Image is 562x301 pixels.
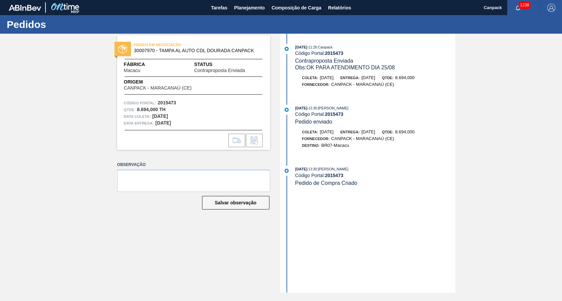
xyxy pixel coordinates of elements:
[271,4,321,12] span: Composição de Carga
[307,45,317,49] span: - 11:26
[295,45,307,49] span: [DATE]
[246,134,263,147] div: Informar alteração no pedido
[519,1,530,9] span: 1238
[124,100,156,106] span: Código Portal:
[295,58,353,64] span: Contraproposta Enviada
[331,136,394,141] span: CANPACK - MARACANAÚ (CE)
[194,61,263,68] span: Status
[295,180,357,186] span: Pedido de Compra Criado
[395,129,415,134] span: 8.694,000
[302,143,320,147] span: Destino:
[328,4,351,12] span: Relatórios
[134,41,228,48] span: PEDIDO EM NEGOCIAÇÃO
[320,75,334,80] span: [DATE]
[361,75,375,80] span: [DATE]
[194,68,245,73] span: Contraproposta Enviada
[547,4,555,12] img: Logout
[325,173,343,178] strong: 2015473
[307,106,317,110] span: - 13:30
[302,137,330,141] span: Fornecedor:
[124,61,162,68] span: Fábrica
[228,134,245,147] div: Ir para Composição de Carga
[124,78,211,86] span: Origem
[158,100,176,105] strong: 2015473
[317,45,332,49] span: : Canpack
[295,65,395,70] span: Obs: OK PARA ATENDIMENTO DIA 25/08
[152,113,168,119] strong: [DATE]
[134,48,256,53] span: 30007970 - TAMPA AL AUTO CDL DOURADA CANPACK
[307,167,317,171] span: - 13:30
[321,143,349,148] span: BR07-Macacu
[340,76,360,80] span: Entrega:
[285,47,289,51] img: atual
[124,86,192,91] span: CANPACK - MARACANAÚ (CE)
[295,167,307,171] span: [DATE]
[124,120,154,127] span: Data entrega:
[361,129,375,134] span: [DATE]
[211,4,227,12] span: Tarefas
[317,106,349,110] span: : [PERSON_NAME]
[302,82,330,87] span: Fornecedor:
[302,130,318,134] span: Coleta:
[156,120,171,126] strong: [DATE]
[302,76,318,80] span: Coleta:
[285,108,289,112] img: atual
[325,111,343,117] strong: 2015473
[317,167,349,171] span: : [PERSON_NAME]
[295,51,455,56] div: Código Portal:
[382,130,393,134] span: Qtde:
[340,130,360,134] span: Entrega:
[124,106,135,113] span: Qtde :
[118,45,127,54] img: status
[395,75,415,80] span: 8.694,000
[124,68,140,73] span: Macacu
[137,107,166,112] strong: 8.694,000 TH
[295,119,332,125] span: Pedido enviado
[325,51,343,56] strong: 2015473
[7,21,126,28] h1: Pedidos
[331,82,394,87] span: CANPACK - MARACANAÚ (CE)
[124,113,151,120] span: Data coleta:
[9,5,41,11] img: TNhmsLtSVTkK8tSr43FrP2fwEKptu5GPRR3wAAAABJRU5ErkJggg==
[295,106,307,110] span: [DATE]
[202,196,269,209] button: Salvar observação
[117,160,270,170] label: Observação
[320,129,334,134] span: [DATE]
[295,111,455,117] div: Código Portal:
[507,3,529,12] button: Notificações
[285,169,289,173] img: atual
[234,4,265,12] span: Planejamento
[295,173,455,178] div: Código Portal:
[382,76,393,80] span: Qtde:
